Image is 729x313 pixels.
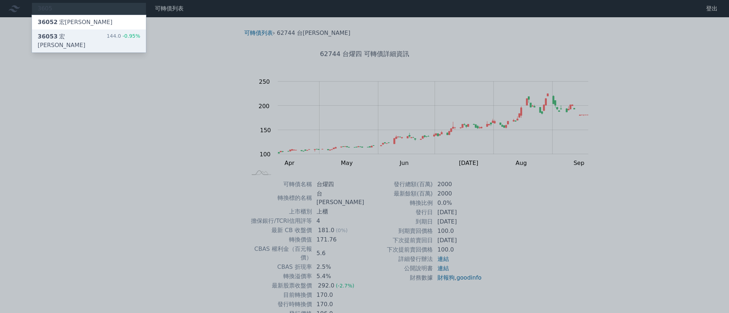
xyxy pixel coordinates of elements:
div: 宏[PERSON_NAME] [38,18,113,27]
span: 36052 [38,19,58,26]
span: -0.95% [121,33,140,39]
a: 36052宏[PERSON_NAME] [32,15,146,29]
div: 144.0 [106,32,140,50]
div: 宏[PERSON_NAME] [38,32,106,50]
span: 36053 [38,33,58,40]
a: 36053宏[PERSON_NAME] 144.0-0.95% [32,29,146,52]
